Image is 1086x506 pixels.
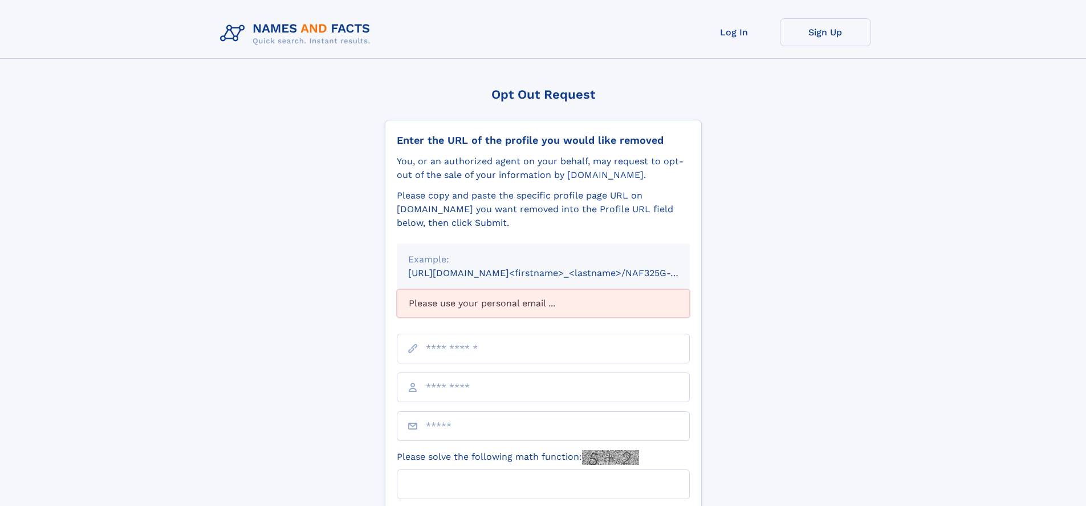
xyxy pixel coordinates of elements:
div: Please copy and paste the specific profile page URL on [DOMAIN_NAME] you want removed into the Pr... [397,189,690,230]
div: Opt Out Request [385,87,702,102]
a: Sign Up [780,18,871,46]
div: Example: [408,253,678,266]
label: Please solve the following math function: [397,450,639,465]
div: Please use your personal email ... [397,289,690,318]
small: [URL][DOMAIN_NAME]<firstname>_<lastname>/NAF325G-xxxxxxxx [408,268,711,278]
img: Logo Names and Facts [215,18,380,49]
div: Enter the URL of the profile you would like removed [397,134,690,147]
a: Log In [689,18,780,46]
div: You, or an authorized agent on your behalf, may request to opt-out of the sale of your informatio... [397,155,690,182]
